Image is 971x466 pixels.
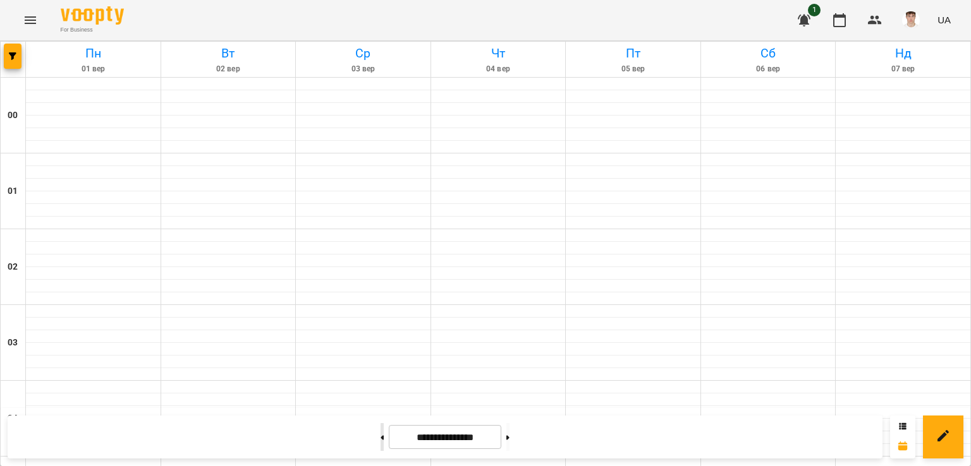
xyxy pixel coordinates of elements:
[902,11,920,29] img: 8fe045a9c59afd95b04cf3756caf59e6.jpg
[28,63,159,75] h6: 01 вер
[808,4,821,16] span: 1
[8,260,18,274] h6: 02
[298,44,429,63] h6: Ср
[28,44,159,63] h6: Пн
[568,44,699,63] h6: Пт
[838,63,968,75] h6: 07 вер
[15,5,46,35] button: Menu
[298,63,429,75] h6: 03 вер
[61,26,124,34] span: For Business
[703,44,834,63] h6: Сб
[8,336,18,350] h6: 03
[838,44,968,63] h6: Нд
[8,109,18,122] h6: 00
[163,63,294,75] h6: 02 вер
[433,63,564,75] h6: 04 вер
[937,13,951,27] span: UA
[8,184,18,198] h6: 01
[568,63,699,75] h6: 05 вер
[433,44,564,63] h6: Чт
[703,63,834,75] h6: 06 вер
[61,6,124,25] img: Voopty Logo
[163,44,294,63] h6: Вт
[932,8,956,32] button: UA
